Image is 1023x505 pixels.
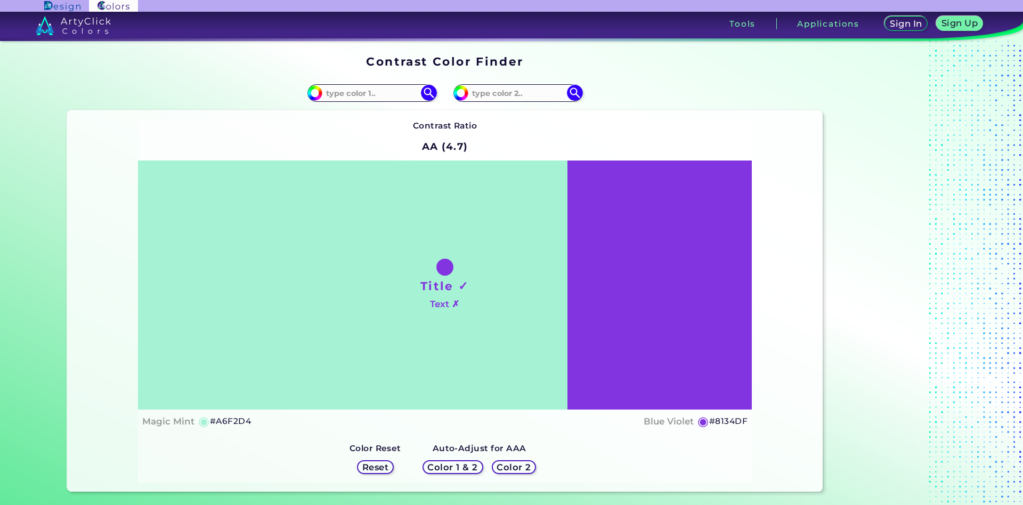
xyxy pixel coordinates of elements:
[44,1,80,11] img: ArtyClick Design logo
[413,121,477,131] strong: Contrast Ratio
[430,463,475,471] h5: Color 1 & 2
[366,53,523,69] h1: Contrast Color Finder
[350,443,401,453] strong: Color Reset
[363,463,387,471] h5: Reset
[210,414,251,428] h5: #A6F2D4
[420,278,469,294] h1: Title ✓
[322,86,421,100] input: type color 1..
[886,17,925,30] a: Sign In
[644,414,694,429] h4: Blue Violet
[729,20,756,28] h3: Tools
[417,135,473,158] h2: AA (4.7)
[567,85,583,101] img: icon search
[421,85,437,101] img: icon search
[498,463,529,471] h5: Color 2
[891,20,921,28] h5: Sign In
[709,414,748,428] h5: #8134DF
[430,296,459,312] h4: Text ✗
[142,414,194,429] h4: Magic Mint
[468,86,567,100] input: type color 2..
[36,16,111,35] img: logo_artyclick_colors_white.svg
[433,443,526,453] strong: Auto-Adjust for AAA
[938,17,980,30] a: Sign Up
[697,415,709,428] h5: ◉
[198,415,210,428] h5: ◉
[943,19,976,27] h5: Sign Up
[797,20,859,28] h3: Applications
